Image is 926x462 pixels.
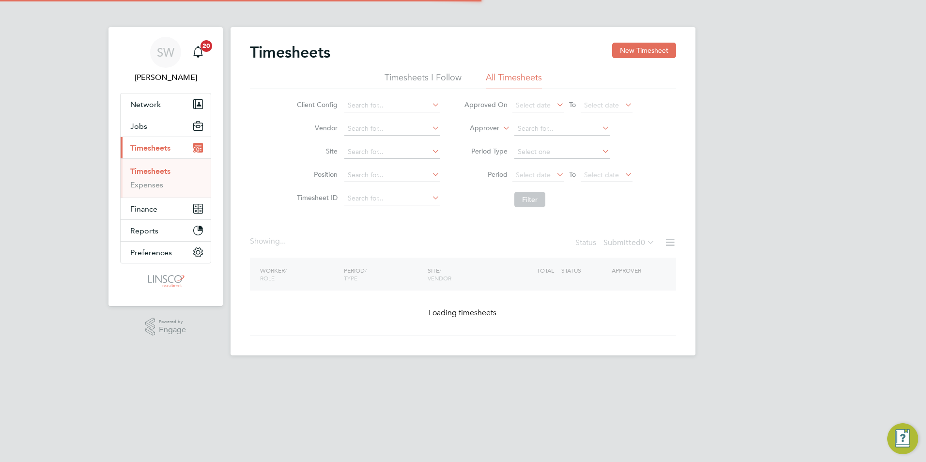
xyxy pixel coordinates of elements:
label: Approver [456,123,499,133]
a: Powered byEngage [145,318,186,336]
span: To [566,168,579,181]
a: Timesheets [130,167,170,176]
input: Search for... [344,99,440,112]
button: Timesheets [121,137,211,158]
span: Select date [516,101,551,109]
a: SW[PERSON_NAME] [120,37,211,83]
button: Reports [121,220,211,241]
span: To [566,98,579,111]
span: Engage [159,326,186,334]
span: Shaun White [120,72,211,83]
label: Position [294,170,338,179]
li: All Timesheets [486,72,542,89]
button: Finance [121,198,211,219]
label: Approved On [464,100,508,109]
label: Site [294,147,338,155]
span: 20 [201,40,212,52]
button: Engage Resource Center [887,423,918,454]
li: Timesheets I Follow [385,72,462,89]
h2: Timesheets [250,43,330,62]
a: Go to home page [120,273,211,289]
input: Search for... [514,122,610,136]
div: Showing [250,236,288,246]
div: Timesheets [121,158,211,198]
input: Select one [514,145,610,159]
button: Filter [514,192,545,207]
span: Timesheets [130,143,170,153]
label: Submitted [603,238,655,247]
span: Network [130,100,161,109]
a: Expenses [130,180,163,189]
button: Network [121,93,211,115]
span: SW [157,46,174,59]
button: New Timesheet [612,43,676,58]
div: Status [575,236,657,250]
label: Timesheet ID [294,193,338,202]
input: Search for... [344,192,440,205]
img: linsco-logo-retina.png [145,273,185,289]
input: Search for... [344,169,440,182]
nav: Main navigation [108,27,223,306]
label: Period Type [464,147,508,155]
label: Vendor [294,123,338,132]
a: 20 [188,37,208,68]
span: 0 [641,238,645,247]
span: Select date [516,170,551,179]
button: Preferences [121,242,211,263]
span: Select date [584,170,619,179]
input: Search for... [344,122,440,136]
span: Preferences [130,248,172,257]
input: Search for... [344,145,440,159]
span: Jobs [130,122,147,131]
span: Finance [130,204,157,214]
label: Client Config [294,100,338,109]
span: Powered by [159,318,186,326]
label: Period [464,170,508,179]
span: Select date [584,101,619,109]
span: Reports [130,226,158,235]
span: ... [280,236,286,246]
button: Jobs [121,115,211,137]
